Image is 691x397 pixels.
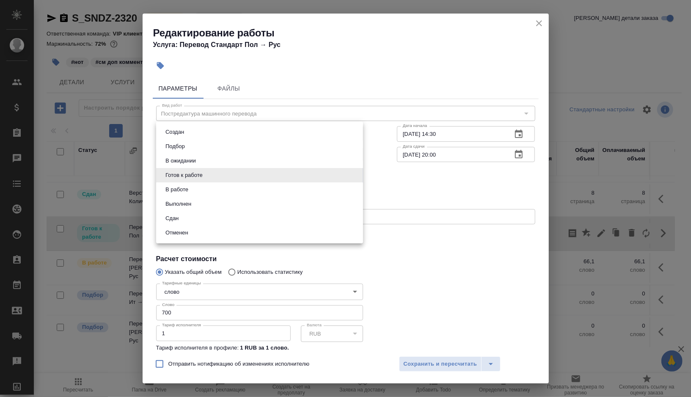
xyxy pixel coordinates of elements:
[163,171,205,180] button: Готов к работе
[163,228,191,237] button: Отменен
[163,142,187,151] button: Подбор
[163,127,187,137] button: Создан
[163,214,181,223] button: Сдан
[163,185,191,194] button: В работе
[163,199,194,209] button: Выполнен
[163,156,198,165] button: В ожидании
